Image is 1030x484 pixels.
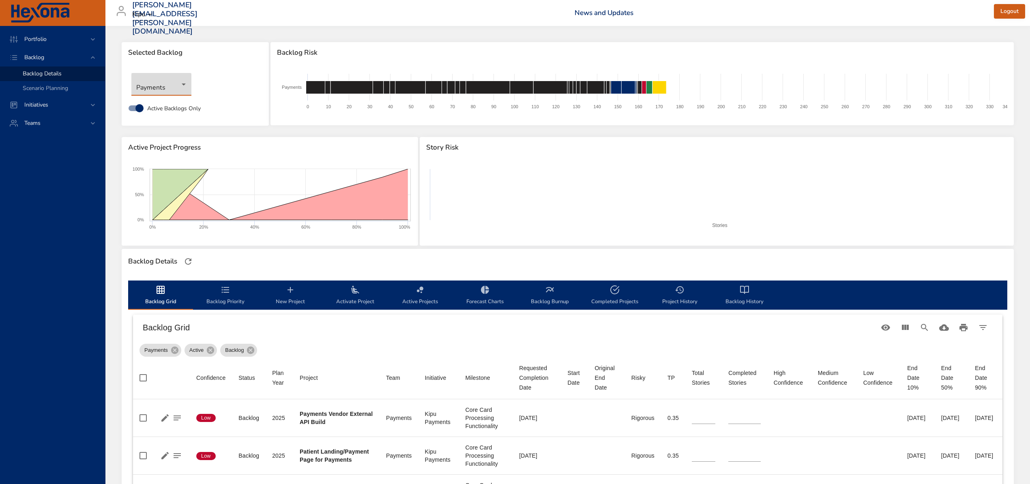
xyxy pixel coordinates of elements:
span: Backlog Details [23,70,62,77]
div: Team [386,373,400,383]
div: Sort [386,373,400,383]
span: Active Backlogs Only [147,104,201,113]
div: Project [300,373,318,383]
button: Search [915,318,934,337]
div: Requested Completion Date [519,363,554,392]
button: Refresh Page [182,255,194,268]
text: 300 [924,104,931,109]
span: Project [300,373,373,383]
div: End Date 50% [941,363,962,392]
div: Sort [692,368,715,388]
img: Hexona [10,3,71,23]
span: Risky [631,373,654,383]
text: 130 [573,104,580,109]
b: Payments Vendor External API Build [300,411,373,425]
div: Backlog [238,452,259,460]
div: Sort [818,368,850,388]
div: Payments [139,344,181,357]
div: Sort [728,368,760,388]
div: Table Toolbar [133,315,1002,341]
span: Low [196,414,216,422]
span: Backlog Grid [133,285,188,306]
text: 240 [800,104,807,109]
div: Payments [386,452,412,460]
span: Portfolio [18,35,53,43]
div: [DATE] [907,452,928,460]
div: Sort [196,373,225,383]
text: 100% [399,225,410,229]
a: News and Updates [575,8,633,17]
text: 100% [133,167,144,171]
span: Milestone [465,373,506,383]
div: Kipu Payments [425,410,452,426]
text: Stories [712,223,727,228]
span: Activate Project [328,285,383,306]
div: Status [238,373,255,383]
text: 110 [532,104,539,109]
text: 10 [326,104,331,109]
div: Low Confidence [863,368,895,388]
div: Sort [863,368,895,388]
div: [DATE] [907,414,928,422]
div: 0.35 [667,452,679,460]
h3: [PERSON_NAME][EMAIL_ADDRESS][PERSON_NAME][DOMAIN_NAME] [132,1,197,36]
div: Sort [567,368,582,388]
text: 30 [367,104,372,109]
text: 80% [352,225,361,229]
div: Payments [386,414,412,422]
span: Start Date [567,368,582,388]
div: 2025 [272,414,287,422]
div: Backlog [220,344,257,357]
text: 230 [779,104,787,109]
span: Story Risk [426,143,1007,152]
span: Backlog Priority [198,285,253,306]
text: 270 [862,104,869,109]
div: Backlog Details [126,255,180,268]
button: Project Notes [171,450,183,462]
text: 340 [1003,104,1010,109]
text: 200 [718,104,725,109]
text: Payments [282,85,302,90]
span: Backlog Burnup [522,285,577,306]
text: 50 [409,104,414,109]
div: 0.35 [667,414,679,422]
div: [DATE] [975,452,996,460]
button: Edit Project Details [159,450,171,462]
span: Backlog Risk [277,49,1007,57]
div: Confidence [196,373,225,383]
div: Sort [667,373,675,383]
button: Download CSV [934,318,954,337]
span: Medium Confidence [818,368,850,388]
div: End Date 90% [975,363,996,392]
text: 20% [199,225,208,229]
div: Plan Year [272,368,287,388]
div: [DATE] [941,452,962,460]
span: Completed Stories [728,368,760,388]
div: Active [185,344,217,357]
div: End Date 10% [907,363,928,392]
div: Sort [519,363,554,392]
div: Initiative [425,373,446,383]
h6: Backlog Grid [143,321,876,334]
span: Backlog History [717,285,772,306]
div: Rigorous [631,414,654,422]
text: 0% [149,225,156,229]
text: 250 [821,104,828,109]
text: 80 [471,104,476,109]
span: Logout [1000,6,1019,17]
text: 220 [759,104,766,109]
text: 90 [491,104,496,109]
span: Low [196,452,216,460]
div: Original End Date [595,363,618,392]
span: Completed Projects [587,285,642,306]
div: [DATE] [975,414,996,422]
div: Milestone [465,373,490,383]
div: Kipu Payments [425,448,452,464]
text: 150 [614,104,622,109]
div: Backlog [238,414,259,422]
div: High Confidence [774,368,805,388]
